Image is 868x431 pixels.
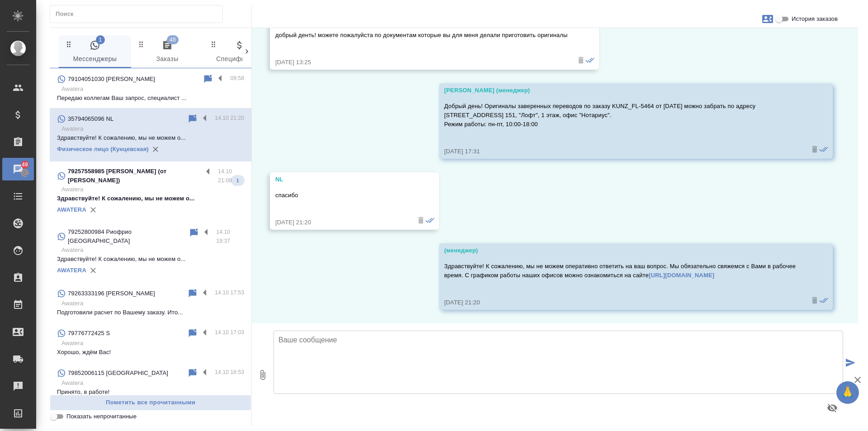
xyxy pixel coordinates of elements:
[86,203,100,217] button: Удалить привязку
[57,206,86,213] a: AWATERA
[50,322,251,362] div: 79776772425 S14.10 17:03AwateraХорошо, ждём Вас!
[2,158,34,180] a: 49
[68,369,168,378] p: 79852006115 [GEOGRAPHIC_DATA]
[649,272,714,279] a: [URL][DOMAIN_NAME]
[275,58,567,67] div: [DATE] 13:25
[50,108,251,161] div: 35794065096 NL14.10 21:20AwateraЗдравствуйте! К сожалению, мы не можем о...Физическое лицо (Кунце...
[217,227,245,246] p: 14.10 19:37
[137,40,198,65] span: Заказы
[57,133,244,142] p: Здравствуйте! К сожалению, мы не можем о...
[66,412,137,421] span: Показать непрочитанные
[68,289,155,298] p: 79263333196 [PERSON_NAME]
[64,40,126,65] span: Мессенджеры
[61,339,244,348] p: Awatera
[57,146,149,152] a: Физическое лицо (Кунцевская)
[57,255,244,264] p: Здравствуйте! К сожалению, мы не можем о...
[167,35,179,44] span: 48
[57,194,244,203] p: Здравствуйте! К сожалению, мы не можем о...
[65,40,73,48] svg: Зажми и перетащи, чтобы поменять порядок вкладок
[149,142,162,156] button: Удалить привязку
[444,262,802,280] p: Здравствуйте! К сожалению, мы не можем оперативно ответить на ваш вопрос. Мы обязательно свяжемся...
[275,175,407,184] div: NL
[230,74,244,83] p: 09:58
[215,288,244,297] p: 14.10 17:53
[68,329,110,338] p: 79776772425 S
[61,299,244,308] p: Awatera
[50,68,251,108] div: 79104051030 [PERSON_NAME]09:58AwateraПередаю коллегам Ваш запрос, специалист ...
[61,246,244,255] p: Awatera
[137,40,146,48] svg: Зажми и перетащи, чтобы поменять порядок вкладок
[86,264,100,277] button: Удалить привязку
[757,8,778,30] button: Заявки
[189,227,199,238] div: Пометить непрочитанным
[187,288,198,299] div: Пометить непрочитанным
[187,114,198,124] div: Пометить непрочитанным
[50,395,251,411] button: Пометить все прочитанными
[61,379,244,388] p: Awatera
[836,381,859,404] button: 🙏
[215,114,244,123] p: 14.10 21:20
[187,328,198,339] div: Пометить непрочитанным
[821,397,843,419] button: Предпросмотр
[50,362,251,416] div: 79852006115 [GEOGRAPHIC_DATA]14.10 16:53AwateraПринято, в работе!AWATERA
[57,348,244,357] p: Хорошо, ждём Вас!
[50,222,251,283] div: 79252800984 Риофрио [GEOGRAPHIC_DATA]14.10 19:37AwateraЗдравствуйте! К сожалению, мы не можем о.....
[68,114,113,123] p: 35794065096 NL
[50,283,251,322] div: 79263333196 [PERSON_NAME]14.10 17:53AwateraПодготовили расчет по Вашему заказу. Ито...
[55,398,246,408] span: Пометить все прочитанными
[57,388,244,397] p: Принято, в работе!
[68,75,155,84] p: 79104051030 [PERSON_NAME]
[50,161,251,222] div: 79257558985 [PERSON_NAME] (от [PERSON_NAME])14.10 21:08AwateraЗдравствуйте! К сожалению, мы не мо...
[209,40,270,65] span: Спецификации
[444,246,802,255] div: (менеджер)
[57,267,86,274] a: AWATERA
[68,227,189,246] p: 79252800984 Риофрио [GEOGRAPHIC_DATA]
[215,368,244,377] p: 14.10 16:53
[209,40,218,48] svg: Зажми и перетащи, чтобы поменять порядок вкладок
[275,31,567,40] p: добрый денть! можете пожалуйста по документам которые вы для меня делали приготовить оригиналы
[792,14,838,24] span: История заказов
[68,167,203,185] p: 79257558985 [PERSON_NAME] (от [PERSON_NAME])
[444,298,802,307] div: [DATE] 21:20
[57,94,244,103] p: Передаю коллегам Ваш запрос, специалист ...
[444,86,802,95] div: [PERSON_NAME] (менеджер)
[203,74,213,85] div: Пометить непрочитанным
[218,167,244,185] p: 14.10 21:08
[16,160,33,169] span: 49
[840,383,855,402] span: 🙏
[56,8,222,20] input: Поиск
[187,368,198,379] div: Пометить непрочитанным
[57,308,244,317] p: Подготовили расчет по Вашему заказу. Ито...
[61,85,244,94] p: Awatera
[61,185,244,194] p: Awatera
[61,124,244,133] p: Awatera
[444,102,802,129] p: Добрый день! Оригиналы заверенных переводов по заказу KUNZ_FL-5464 от [DATE] можно забрать по адр...
[444,147,802,156] div: [DATE] 17:31
[215,328,244,337] p: 14.10 17:03
[275,218,407,227] div: [DATE] 21:20
[96,35,105,44] span: 1
[275,191,407,200] p: спасибо
[231,176,245,185] span: 1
